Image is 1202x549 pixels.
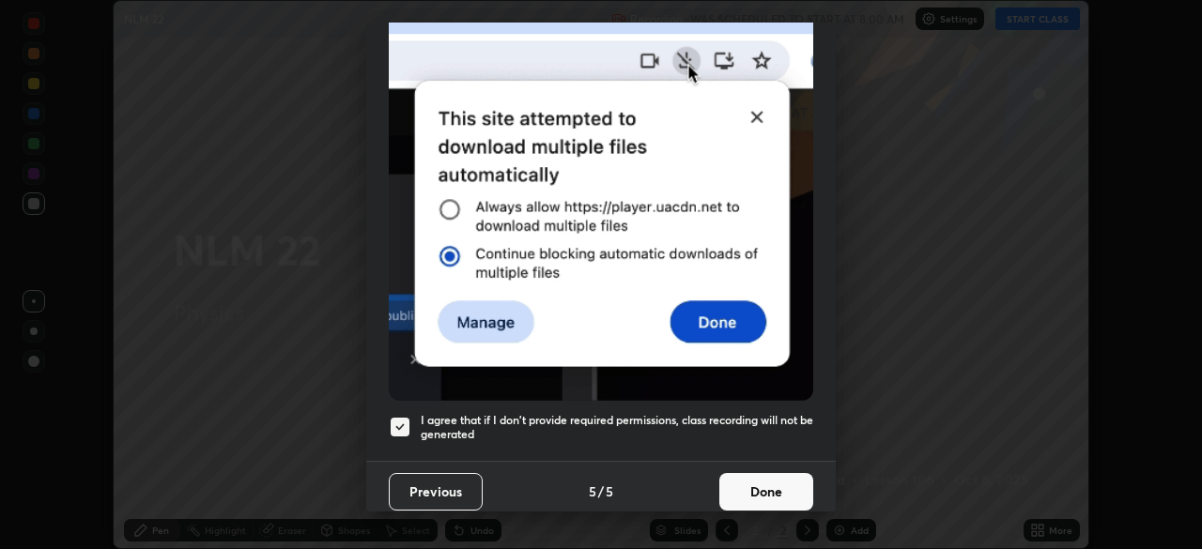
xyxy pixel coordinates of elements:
[421,413,813,442] h5: I agree that if I don't provide required permissions, class recording will not be generated
[719,473,813,511] button: Done
[389,473,483,511] button: Previous
[589,481,596,501] h4: 5
[606,481,613,501] h4: 5
[598,481,604,501] h4: /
